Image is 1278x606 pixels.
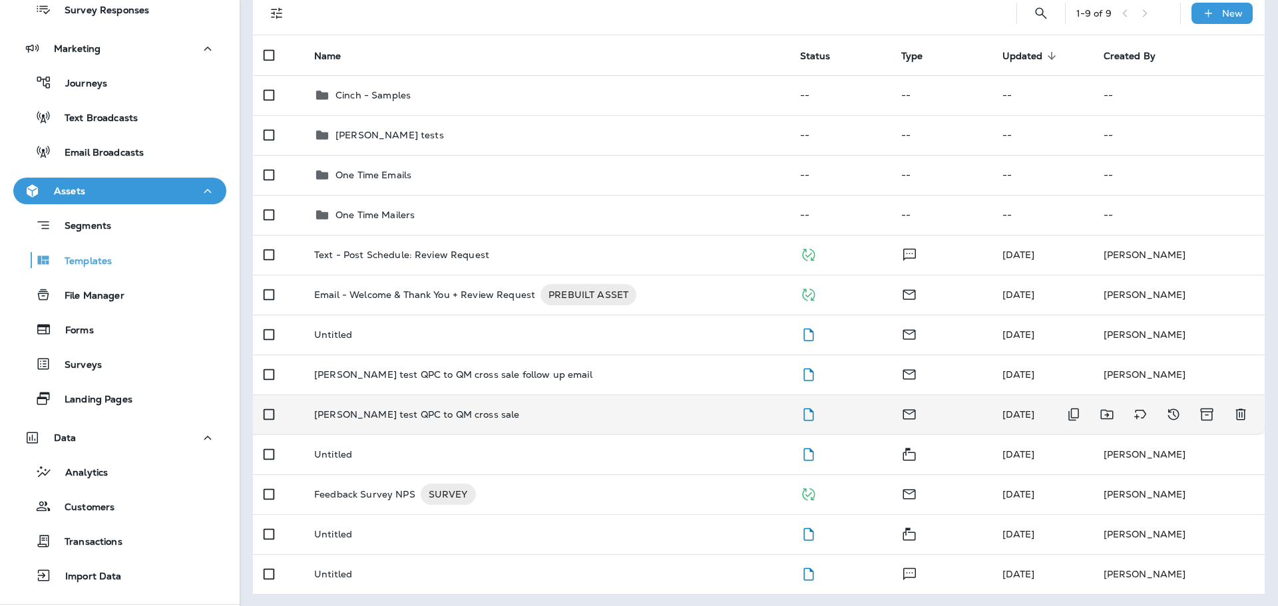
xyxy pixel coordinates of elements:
[540,288,636,301] span: PREBUILT ASSET
[51,502,114,514] p: Customers
[1093,554,1265,594] td: [PERSON_NAME]
[421,488,476,501] span: SURVEY
[1222,8,1243,19] p: New
[1127,401,1154,428] button: Add tags
[1160,401,1187,428] button: View Changelog
[54,43,101,54] p: Marketing
[1094,401,1120,428] button: Move to folder
[1002,448,1035,460] span: Megan Yurk
[54,186,85,196] p: Assets
[1002,50,1060,62] span: Updated
[1002,369,1035,380] span: Frank Carreno
[13,458,226,486] button: Analytics
[992,115,1093,155] td: --
[1002,408,1035,420] span: Frank Carreno
[335,210,415,220] p: One Time Mailers
[51,359,102,372] p: Surveys
[13,561,226,589] button: Import Data
[1093,195,1265,235] td: --
[51,112,138,125] p: Text Broadcasts
[789,195,891,235] td: --
[13,281,226,309] button: File Manager
[13,527,226,555] button: Transactions
[901,247,918,259] span: Text
[789,75,891,115] td: --
[1002,488,1035,500] span: Megan Yurk
[51,255,112,268] p: Templates
[789,115,891,155] td: --
[891,75,992,115] td: --
[1227,401,1254,428] button: Delete
[1060,401,1087,428] button: Duplicate
[51,147,144,160] p: Email Broadcasts
[314,449,352,460] p: Untitled
[540,284,636,305] div: PREBUILT ASSET
[800,367,817,379] span: Draft
[314,249,489,260] p: Text - Post Schedule: Review Request
[891,115,992,155] td: --
[891,155,992,195] td: --
[13,138,226,166] button: Email Broadcasts
[800,407,817,419] span: Draft
[314,409,519,420] p: [PERSON_NAME] test QPC to QM cross sale
[13,384,226,412] button: Landing Pages
[901,51,923,62] span: Type
[51,220,111,233] p: Segments
[52,78,107,90] p: Journeys
[1093,355,1265,394] td: [PERSON_NAME]
[800,567,817,579] span: Draft
[1002,289,1035,301] span: Megan Yurk
[335,130,444,140] p: [PERSON_NAME] tests
[314,369,592,380] p: [PERSON_NAME] test QPC to QM cross sale follow up email
[52,467,108,480] p: Analytics
[52,571,122,583] p: Import Data
[1104,50,1173,62] span: Created By
[1093,115,1265,155] td: --
[13,246,226,274] button: Templates
[800,527,817,539] span: Draft
[314,50,359,62] span: Name
[800,487,817,499] span: Published
[13,315,226,343] button: Forms
[1093,315,1265,355] td: [PERSON_NAME]
[901,527,917,539] span: Mailer
[51,290,124,303] p: File Manager
[314,569,352,579] p: Untitled
[51,5,149,17] p: Survey Responses
[13,211,226,239] button: Segments
[1193,401,1221,428] button: Archive
[335,90,411,100] p: Cinch - Samples
[1093,275,1265,315] td: [PERSON_NAME]
[314,329,352,340] p: Untitled
[901,50,941,62] span: Type
[314,484,415,505] p: Feedback Survey NPS
[1002,51,1043,62] span: Updated
[1093,235,1265,275] td: [PERSON_NAME]
[992,155,1093,195] td: --
[13,424,226,451] button: Data
[13,350,226,378] button: Surveys
[1104,51,1156,62] span: Created By
[13,178,226,204] button: Assets
[891,195,992,235] td: --
[800,51,831,62] span: Status
[13,35,226,62] button: Marketing
[901,327,917,339] span: Email
[1076,8,1112,19] div: 1 - 9 of 9
[789,155,891,195] td: --
[1093,434,1265,474] td: [PERSON_NAME]
[421,484,476,505] div: SURVEY
[54,432,77,443] p: Data
[1093,75,1265,115] td: --
[901,447,917,459] span: Mailer
[901,407,917,419] span: Email
[1002,568,1035,580] span: Frank Carreno
[1002,528,1035,540] span: Frank Carreno
[800,447,817,459] span: Draft
[1002,329,1035,341] span: Frank Carreno
[992,75,1093,115] td: --
[314,284,535,305] p: Email - Welcome & Thank You + Review Request
[51,394,132,406] p: Landing Pages
[13,492,226,520] button: Customers
[13,69,226,96] button: Journeys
